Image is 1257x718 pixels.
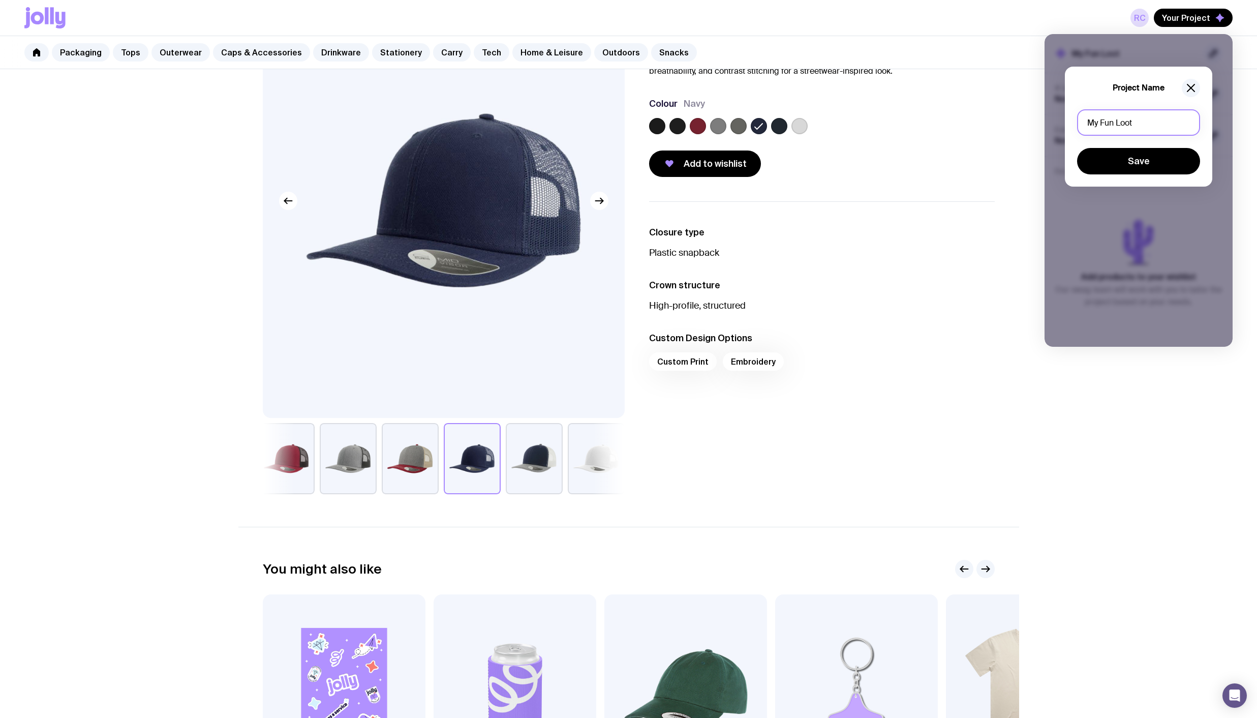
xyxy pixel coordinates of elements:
a: Snacks [651,43,697,62]
a: Drinkware [313,43,369,62]
button: Your Project [1154,9,1233,27]
h3: Crown structure [649,279,995,291]
button: Add to wishlist [649,151,761,177]
h3: Colour [649,98,678,110]
a: Carry [433,43,471,62]
span: Add to wishlist [684,158,747,170]
a: Outdoors [594,43,648,62]
p: High-profile, structured [649,300,995,312]
a: Tops [113,43,148,62]
a: Outerwear [151,43,210,62]
a: Tech [474,43,509,62]
a: Home & Leisure [512,43,591,62]
button: Save [1077,148,1200,174]
div: Open Intercom Messenger [1222,683,1247,708]
a: RC [1130,9,1149,27]
span: Navy [684,98,705,110]
h2: You might also like [263,561,382,577]
h5: Project Name [1113,83,1164,93]
span: Your Project [1162,13,1210,23]
h3: Custom Design Options [649,332,995,344]
h3: Closure type [649,226,995,238]
a: Packaging [52,43,110,62]
a: Stationery [372,43,430,62]
p: Plastic snapback [649,247,995,259]
a: Caps & Accessories [213,43,310,62]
